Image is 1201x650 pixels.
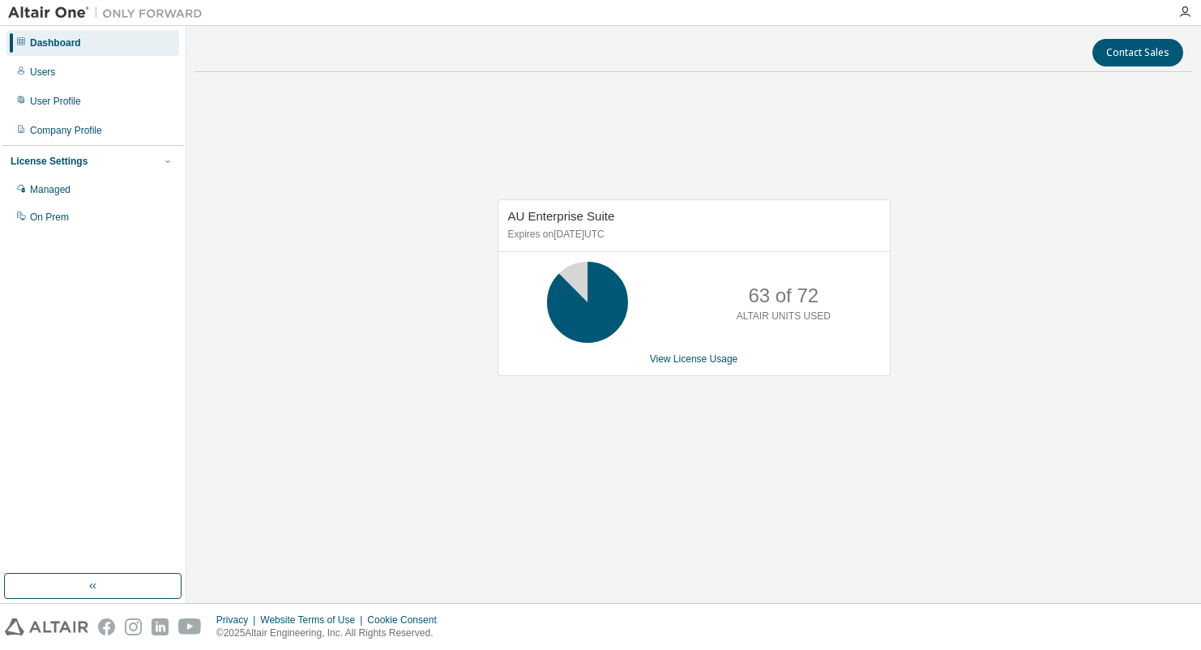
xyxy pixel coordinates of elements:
p: Expires on [DATE] UTC [508,228,876,242]
p: 63 of 72 [748,282,818,310]
div: Cookie Consent [367,614,446,626]
div: Website Terms of Use [260,614,367,626]
span: AU Enterprise Suite [508,209,615,223]
a: View License Usage [650,353,738,365]
img: youtube.svg [178,618,202,635]
div: User Profile [30,95,81,108]
div: Dashboard [30,36,81,49]
div: Managed [30,183,71,196]
div: License Settings [11,155,88,168]
img: Altair One [8,5,211,21]
div: Users [30,66,55,79]
p: © 2025 Altair Engineering, Inc. All Rights Reserved. [216,626,447,640]
div: On Prem [30,211,69,224]
img: facebook.svg [98,618,115,635]
img: altair_logo.svg [5,618,88,635]
div: Company Profile [30,124,102,137]
img: linkedin.svg [152,618,169,635]
p: ALTAIR UNITS USED [737,310,831,323]
div: Privacy [216,614,260,626]
img: instagram.svg [125,618,142,635]
button: Contact Sales [1092,39,1183,66]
